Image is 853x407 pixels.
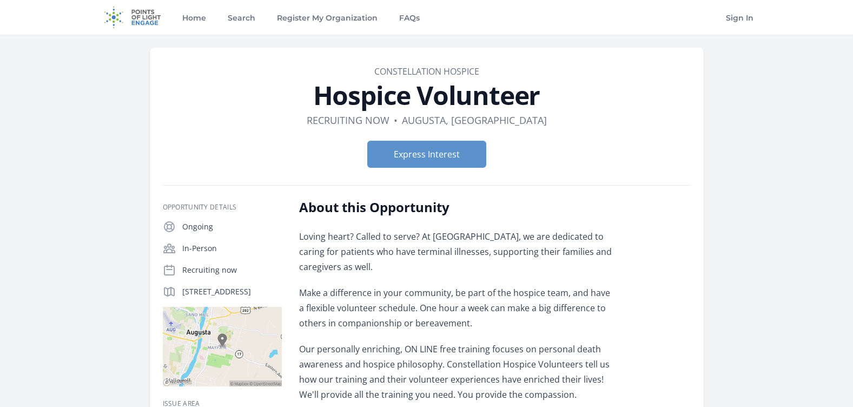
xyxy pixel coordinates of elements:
p: Our personally enriching, ON LINE free training focuses on personal death awareness and hospice p... [299,342,616,402]
h3: Opportunity Details [163,203,282,212]
p: Make a difference in your community, be part of the hospice team, and have a flexible volunteer s... [299,285,616,331]
h2: About this Opportunity [299,199,616,216]
p: Ongoing [182,221,282,232]
dd: Augusta, [GEOGRAPHIC_DATA] [402,113,547,128]
a: Constellation Hospice [374,65,479,77]
div: • [394,113,398,128]
dd: Recruiting now [307,113,389,128]
p: Loving heart? Called to serve? At [GEOGRAPHIC_DATA], we are dedicated to caring for patients who ... [299,229,616,274]
p: In-Person [182,243,282,254]
button: Express Interest [367,141,486,168]
p: Recruiting now [182,265,282,275]
p: [STREET_ADDRESS] [182,286,282,297]
h1: Hospice Volunteer [163,82,691,108]
img: Map [163,307,282,386]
